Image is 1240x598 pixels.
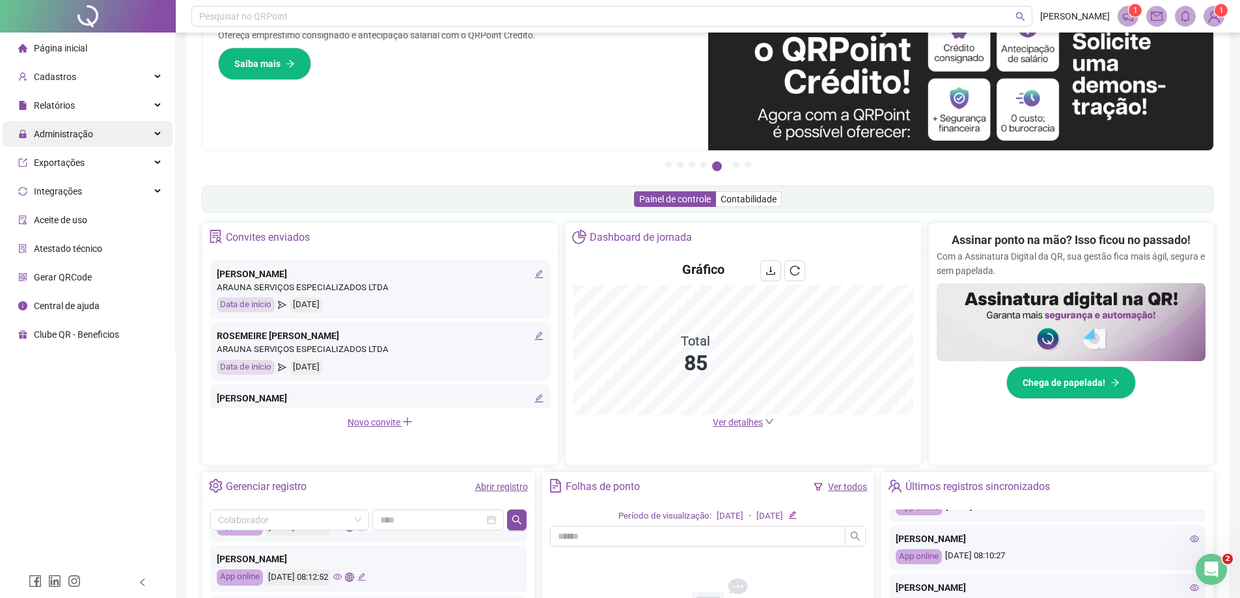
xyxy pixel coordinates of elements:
[745,161,751,168] button: 7
[290,297,323,312] div: [DATE]
[217,281,544,295] div: ARAUNA SERVIÇOS ESPECIALIZADOS LTDA
[217,405,544,419] div: ARAUNA SERVIÇOS ESPECIALIZADOS LTDA
[217,569,263,586] div: App online
[475,482,528,492] a: Abrir registro
[828,482,867,492] a: Ver todos
[217,329,544,343] div: ROSEMEIRE [PERSON_NAME]
[712,161,722,171] button: 5
[765,265,776,276] span: download
[357,573,366,581] span: edit
[888,479,902,493] span: team
[689,161,695,168] button: 3
[18,273,27,282] span: qrcode
[905,476,1050,498] div: Últimos registros sincronizados
[209,479,223,493] span: setting
[48,575,61,588] span: linkedin
[34,301,100,311] span: Central de ajuda
[717,510,743,523] div: [DATE]
[896,532,1199,546] div: [PERSON_NAME]
[34,329,119,340] span: Clube QR - Beneficios
[814,482,823,491] span: filter
[217,343,544,357] div: ARAUNA SERVIÇOS ESPECIALIZADOS LTDA
[618,510,711,523] div: Período de visualização:
[226,226,310,249] div: Convites enviados
[572,230,586,243] span: pie-chart
[896,549,942,564] div: App online
[549,479,562,493] span: file-text
[18,187,27,196] span: sync
[209,230,223,243] span: solution
[217,267,544,281] div: [PERSON_NAME]
[34,43,87,53] span: Página inicial
[345,573,353,581] span: global
[266,569,330,586] div: [DATE] 08:12:52
[1196,554,1227,585] iframe: Intercom live chat
[18,244,27,253] span: solution
[733,161,739,168] button: 6
[278,297,286,312] span: send
[1006,366,1136,399] button: Chega de papelada!
[1190,534,1199,543] span: eye
[790,265,800,276] span: reload
[952,231,1191,249] h2: Assinar ponto na mão? Isso ficou no passado!
[29,575,42,588] span: facebook
[1179,10,1191,22] span: bell
[18,330,27,339] span: gift
[1110,378,1120,387] span: arrow-right
[18,101,27,110] span: file
[1219,6,1224,15] span: 1
[217,552,520,566] div: [PERSON_NAME]
[34,186,82,197] span: Integrações
[1151,10,1163,22] span: mail
[1204,7,1224,26] img: 83093
[278,360,286,375] span: send
[1122,10,1134,22] span: notification
[700,161,707,168] button: 4
[286,59,295,68] span: arrow-right
[756,510,783,523] div: [DATE]
[682,260,724,279] h4: Gráfico
[937,249,1206,278] p: Com a Assinatura Digital da QR, sua gestão fica mais ágil, segura e sem papelada.
[18,44,27,53] span: home
[218,28,693,42] p: Ofereça empréstimo consignado e antecipação salarial com o QRPoint Crédito.
[765,417,774,426] span: down
[18,158,27,167] span: export
[788,511,797,519] span: edit
[1215,4,1228,17] sup: Atualize o seu contato no menu Meus Dados
[34,129,93,139] span: Administração
[138,578,147,587] span: left
[590,226,692,249] div: Dashboard de jornada
[402,416,413,427] span: plus
[534,269,544,279] span: edit
[937,283,1206,361] img: banner%2F02c71560-61a6-44d4-94b9-c8ab97240462.png
[512,515,522,525] span: search
[18,129,27,139] span: lock
[34,215,87,225] span: Aceite de uso
[896,549,1199,564] div: [DATE] 08:10:27
[68,575,81,588] span: instagram
[749,510,751,523] div: -
[18,72,27,81] span: user-add
[348,417,413,428] span: Novo convite
[1015,12,1025,21] span: search
[226,476,307,498] div: Gerenciar registro
[234,57,281,71] span: Saiba mais
[534,331,544,340] span: edit
[217,360,275,375] div: Data de início
[1040,9,1110,23] span: [PERSON_NAME]
[217,391,544,405] div: [PERSON_NAME]
[34,243,102,254] span: Atestado técnico
[34,272,92,282] span: Gerar QRCode
[333,573,342,581] span: eye
[850,531,861,541] span: search
[566,476,640,498] div: Folhas de ponto
[218,48,311,80] button: Saiba mais
[290,360,323,375] div: [DATE]
[18,301,27,310] span: info-circle
[217,297,275,312] div: Data de início
[896,580,1199,595] div: [PERSON_NAME]
[1129,4,1142,17] sup: 1
[1133,6,1138,15] span: 1
[713,417,774,428] a: Ver detalhes down
[34,72,76,82] span: Cadastros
